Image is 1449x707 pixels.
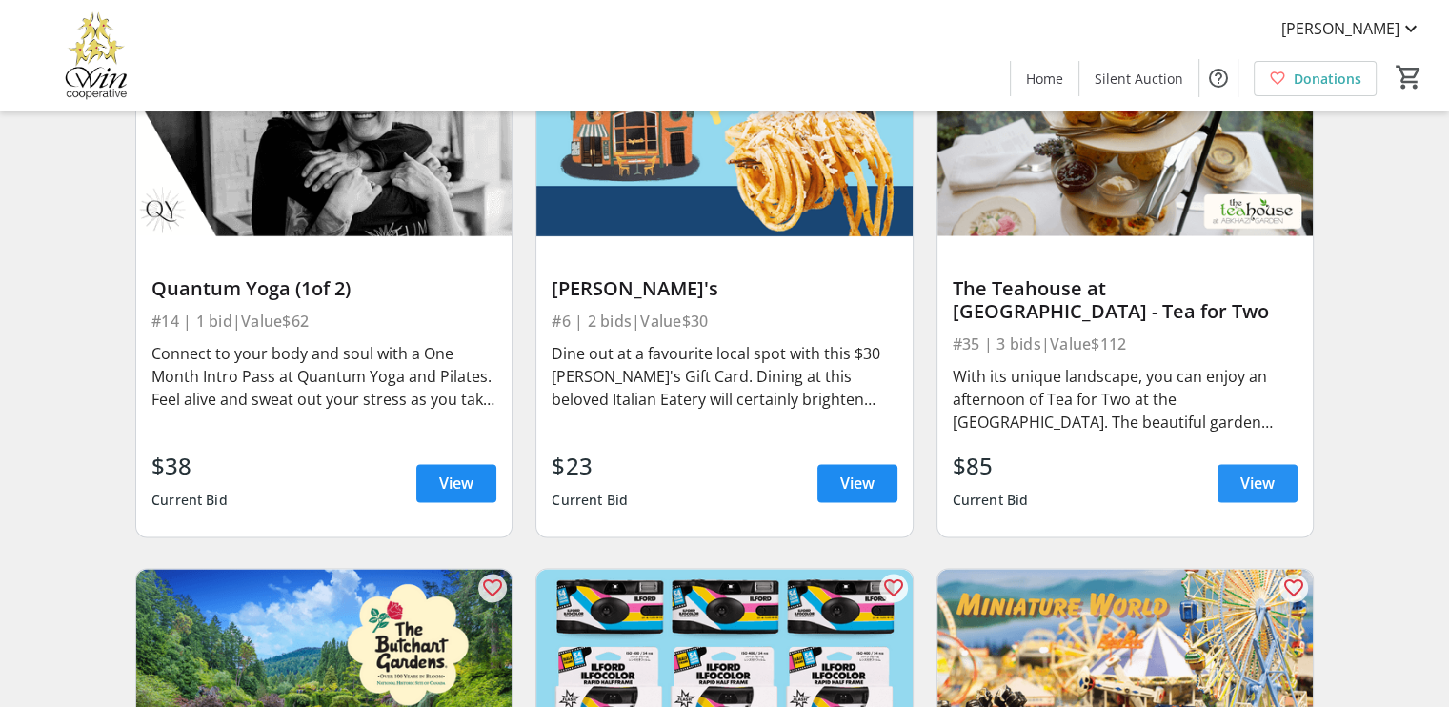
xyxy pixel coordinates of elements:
button: Cart [1392,60,1426,94]
div: Current Bid [953,483,1029,517]
a: Home [1011,61,1078,96]
a: View [416,464,496,502]
a: View [1218,464,1298,502]
div: #14 | 1 bid | Value $62 [151,308,496,334]
div: Current Bid [552,483,628,517]
div: Quantum Yoga (1of 2) [151,277,496,300]
span: Donations [1294,69,1361,89]
div: #35 | 3 bids | Value $112 [953,331,1298,357]
div: With its unique landscape, you can enjoy an afternoon of Tea for Two at the [GEOGRAPHIC_DATA]. Th... [953,365,1298,434]
a: Donations [1254,61,1377,96]
div: The Teahouse at [GEOGRAPHIC_DATA] - Tea for Two [953,277,1298,323]
div: Dine out at a favourite local spot with this $30 [PERSON_NAME]'s Gift Card. Dining at this belove... [552,342,896,411]
div: [PERSON_NAME]'s [552,277,896,300]
a: Silent Auction [1079,61,1198,96]
span: View [1240,472,1275,495]
span: View [840,472,875,495]
img: Pagliacci's [536,26,912,237]
span: View [439,472,473,495]
mat-icon: favorite_outline [882,576,905,599]
span: Silent Auction [1095,69,1183,89]
img: Victoria Women In Need Community Cooperative's Logo [11,8,181,103]
mat-icon: favorite_outline [1282,576,1305,599]
div: Connect to your body and soul with a One Month Intro Pass at Quantum Yoga and Pilates. Feel alive... [151,342,496,411]
button: Help [1199,59,1238,97]
div: $38 [151,449,228,483]
img: Quantum Yoga (1of 2) [136,26,512,237]
mat-icon: favorite_outline [481,576,504,599]
span: Home [1026,69,1063,89]
button: [PERSON_NAME] [1266,13,1438,44]
span: [PERSON_NAME] [1281,17,1399,40]
div: #6 | 2 bids | Value $30 [552,308,896,334]
div: $85 [953,449,1029,483]
div: $23 [552,449,628,483]
div: Current Bid [151,483,228,517]
img: The Teahouse at Abkhazi Garden - Tea for Two [937,26,1313,237]
a: View [817,464,897,502]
